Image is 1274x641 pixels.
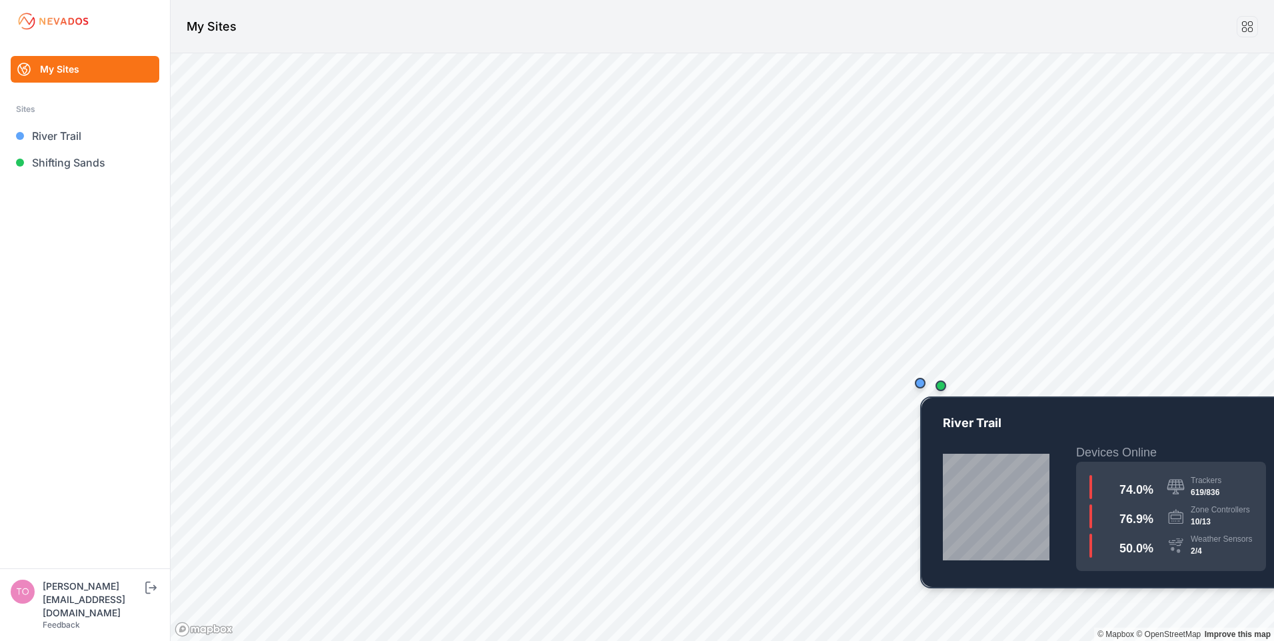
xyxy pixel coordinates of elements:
div: 619/836 [1191,486,1221,499]
div: Zone Controllers [1191,504,1250,515]
div: Map marker [928,372,954,399]
div: 2/4 [1191,544,1253,558]
a: River Trail [11,123,159,149]
img: Nevados [16,11,91,32]
a: Mapbox [1097,630,1134,639]
div: 10/13 [1191,515,1250,528]
a: Shifting Sands [11,149,159,176]
span: 50.0 % [1119,542,1153,555]
a: OpenStreetMap [1136,630,1201,639]
div: Trackers [1191,475,1221,486]
div: Weather Sensors [1191,534,1253,544]
h1: My Sites [187,17,237,36]
canvas: Map [171,53,1274,641]
span: 74.0 % [1119,483,1153,496]
img: tom.root@energixrenewables.com [11,580,35,604]
a: My Sites [11,56,159,83]
a: Mapbox logo [175,622,233,637]
h2: Devices Online [1076,443,1266,462]
a: Feedback [43,620,80,630]
span: 76.9 % [1119,512,1153,526]
p: River Trail [943,414,1266,443]
a: Map feedback [1205,630,1271,639]
div: [PERSON_NAME][EMAIL_ADDRESS][DOMAIN_NAME] [43,580,143,620]
div: Map marker [907,370,934,396]
div: Sites [16,101,154,117]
